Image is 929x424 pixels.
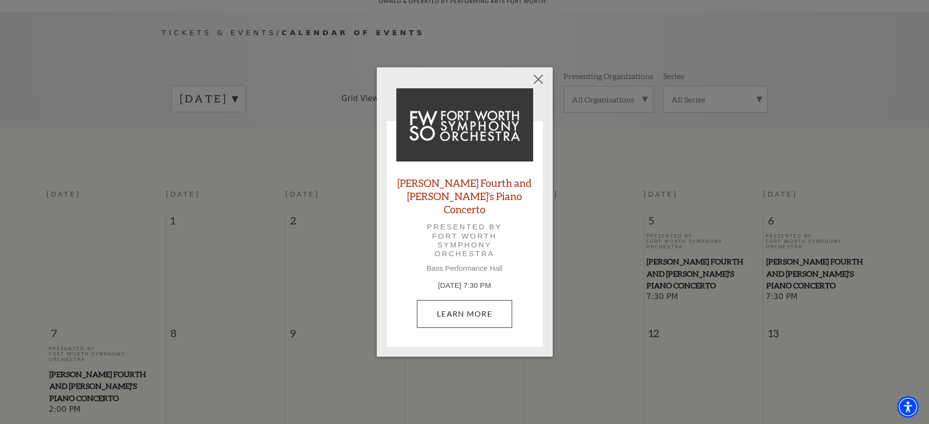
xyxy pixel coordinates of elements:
[529,70,547,89] button: Close
[410,222,519,258] p: Presented by Fort Worth Symphony Orchestra
[396,88,533,162] img: Brahms Fourth and Grieg's Piano Concerto
[417,300,512,327] a: September 5, 7:30 PM Learn More
[897,396,919,418] div: Accessibility Menu
[396,264,533,273] p: Bass Performance Hall
[396,280,533,291] p: [DATE] 7:30 PM
[396,176,533,216] a: [PERSON_NAME] Fourth and [PERSON_NAME]'s Piano Concerto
